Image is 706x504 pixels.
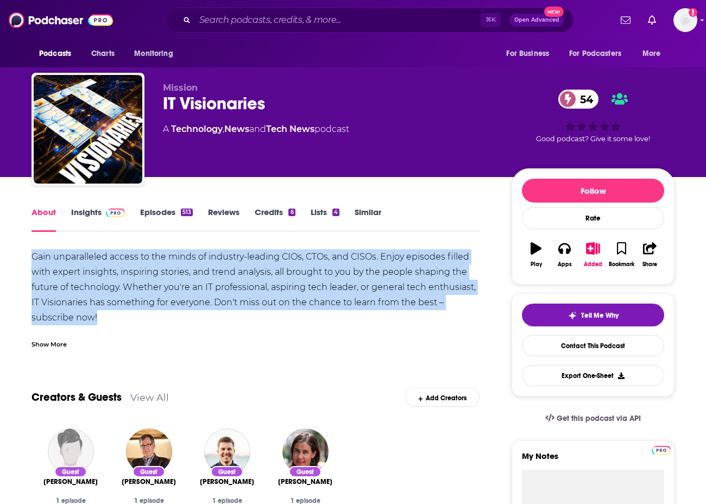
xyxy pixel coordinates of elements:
a: Lists4 [311,207,339,232]
a: Dr. Katharine Nielson [278,477,332,486]
span: [PERSON_NAME] [122,477,176,486]
button: tell me why sparkleTell Me Why [522,304,664,326]
span: Charts [91,46,115,61]
a: Reviews [208,207,239,232]
a: Pro website [652,444,671,455]
a: About [31,207,56,232]
div: 54Good podcast? Give it some love! [512,83,675,150]
div: Rate [522,207,664,229]
span: Podcasts [39,46,71,61]
a: Episodes513 [140,207,193,232]
button: open menu [31,43,85,64]
button: open menu [635,43,675,64]
span: Mission [163,83,198,93]
button: Share [636,235,664,274]
img: User Profile [673,8,697,32]
div: Gain unparalleled access to the minds of industry-leading CIOs, CTOs, and CISOs. Enjoy episodes f... [31,249,480,356]
div: Guest [289,466,322,477]
div: 513 [181,209,193,216]
div: Bookmark [609,261,634,268]
a: 54 [558,90,598,109]
span: ⌘ K [481,13,501,27]
button: Bookmark [607,235,635,274]
button: Play [522,235,550,274]
span: Good podcast? Give it some love! [536,135,650,143]
button: open menu [499,43,563,64]
span: Monitoring [134,46,173,61]
span: For Podcasters [569,46,621,61]
span: Open Advanced [514,17,559,23]
a: Contact This Podcast [522,335,664,356]
a: Show notifications dropdown [616,11,635,29]
div: A podcast [163,123,349,136]
div: Add Creators [405,388,480,407]
svg: Add a profile image [689,8,697,17]
img: Jon Green [48,429,94,475]
span: New [544,7,564,17]
button: Open AdvancedNew [509,14,564,27]
a: Show notifications dropdown [644,11,660,29]
img: Ted Elliott [126,429,172,475]
div: Search podcasts, credits, & more... [165,8,573,33]
a: Nikola Mijic [200,477,254,486]
button: Apps [550,235,578,274]
span: [PERSON_NAME] [200,477,254,486]
a: Get this podcast via API [537,405,650,432]
button: Follow [522,179,664,203]
div: Guest [54,466,87,477]
a: Similar [355,207,381,232]
a: News [224,124,249,134]
span: 54 [569,90,598,109]
button: open menu [127,43,187,64]
span: Get this podcast via API [557,414,641,423]
div: Guest [211,466,243,477]
span: [PERSON_NAME] [278,477,332,486]
img: IT Visionaries [34,75,142,184]
a: Charts [84,43,121,64]
a: Technology [171,124,223,134]
span: and [249,124,266,134]
img: Podchaser Pro [106,209,125,217]
div: Added [584,261,602,268]
img: Podchaser - Follow, Share and Rate Podcasts [9,10,113,30]
img: tell me why sparkle [568,311,577,320]
button: Added [579,235,607,274]
a: Ted Elliott [122,477,176,486]
span: [PERSON_NAME] [43,477,98,486]
a: Credits6 [255,207,295,232]
div: Share [642,261,657,268]
a: Jon Green [43,477,98,486]
span: More [642,46,661,61]
button: Show profile menu [673,8,697,32]
div: Apps [558,261,572,268]
span: Tell Me Why [581,311,619,320]
button: open menu [562,43,637,64]
a: InsightsPodchaser Pro [71,207,125,232]
div: Play [531,261,542,268]
div: 4 [332,209,339,216]
a: Tech News [266,124,314,134]
input: Search podcasts, credits, & more... [195,11,481,29]
div: 6 [288,209,295,216]
span: , [223,124,224,134]
img: Nikola Mijic [204,429,250,475]
span: Logged in as Isabellaoidem [673,8,697,32]
label: My Notes [522,451,664,470]
div: Guest [133,466,165,477]
img: Dr. Katharine Nielson [282,429,329,475]
span: For Business [506,46,549,61]
a: View All [130,392,169,403]
a: Creators & Guests [31,390,122,404]
img: Podchaser Pro [652,446,671,455]
button: Export One-Sheet [522,365,664,386]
